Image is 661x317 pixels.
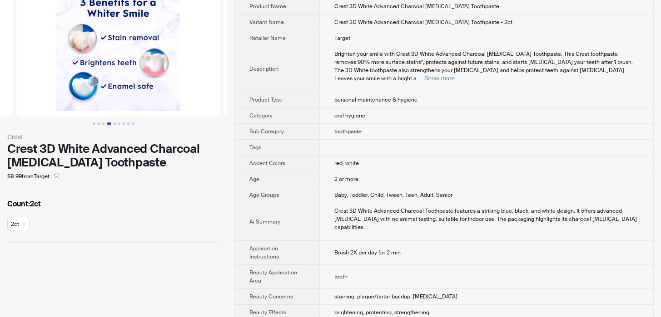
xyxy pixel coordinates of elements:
span: staining, plaque/tartar buildup, [MEDICAL_DATA] [334,293,457,300]
span: Brush 2X per day for 2 min [334,249,401,256]
span: Tags [249,144,261,151]
button: Go to slide 8 [127,122,129,125]
span: available [11,217,26,231]
span: select [54,173,60,179]
span: personal maintenance & hygiene [334,96,417,103]
div: $8.99 from Target [7,169,220,184]
span: Description [249,65,278,73]
span: ... [417,75,421,82]
span: brightening, protecting, strengthening [334,309,429,316]
span: oral hygiene [334,112,365,119]
span: Beauty Application Area [249,269,297,284]
span: Beauty Effects [249,309,286,316]
span: teeth [334,273,348,280]
span: Sub Category [249,128,284,135]
span: Beauty Concerns [249,293,293,300]
span: Target [334,34,350,42]
span: 2 or more [334,176,358,183]
button: Go to slide 1 [93,122,95,125]
span: Baby, Toddler, Child, Tween, Teen, Adult, Senior [334,191,452,199]
span: Ai Summary [249,218,280,225]
div: Crest 3D White Advanced Charcoal Toothpaste features a striking blue, black, and white design. It... [334,207,639,231]
span: Retailer Name [249,34,286,42]
div: Crest 3D White Advanced Charcoal [MEDICAL_DATA] Toothpaste [7,142,220,169]
span: Crest 3D White Advanced Charcoal [MEDICAL_DATA] Toothpaste - 2ct [334,19,512,26]
span: Age Groups [249,191,279,199]
div: Crest [7,132,220,142]
span: Accent Colors [249,160,285,167]
button: Go to slide 2 [98,122,100,125]
button: Go to slide 7 [123,122,125,125]
span: Category [249,112,273,119]
button: Go to slide 4 [107,122,111,125]
span: Age [249,176,259,183]
span: Count : [7,199,30,209]
span: Product Name [249,3,286,10]
span: Product Type [249,96,283,103]
label: 2ct [7,199,220,210]
button: Go to slide 3 [102,122,104,125]
button: Go to slide 6 [118,122,120,125]
button: Go to slide 9 [132,122,134,125]
button: Expand [424,75,455,82]
span: Variant Name [249,19,284,26]
span: Application Instructions [249,245,279,260]
span: toothpaste [334,128,362,135]
span: Crest 3D White Advanced Charcoal [MEDICAL_DATA] Toothpaste [334,3,499,10]
button: Go to slide 5 [114,122,116,125]
span: red, white [334,160,359,167]
span: Brighten your smile with Crest 3D White Advanced Charcoal [MEDICAL_DATA] Toothpaste. This Crest t... [334,50,633,82]
div: Brighten your smile with Crest 3D White Advanced Charcoal Whitening Toothpaste. This Crest toothp... [334,50,639,83]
